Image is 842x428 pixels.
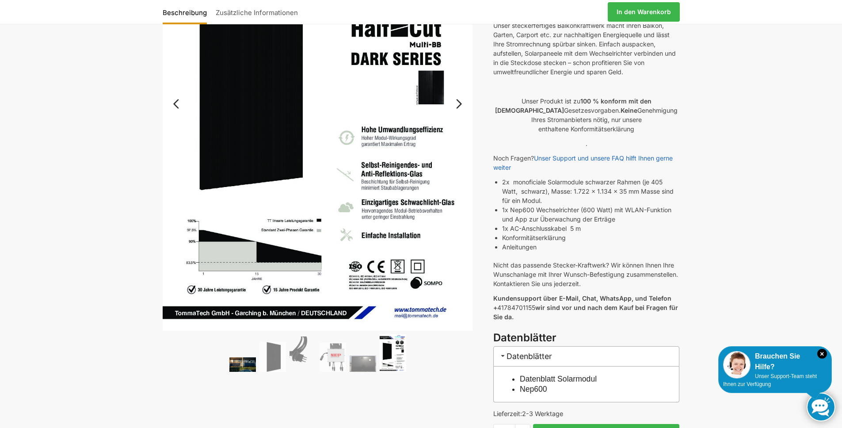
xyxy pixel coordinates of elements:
img: 2 Balkonkraftwerke [229,357,256,372]
span: Unser Support-Team steht Ihnen zur Verfügung [723,373,817,387]
h3: Datenblätter [493,346,679,366]
li: 1x Nep600 Wechselrichter (600 Watt) mit WLAN-Funktion und App zur Überwachung der Erträge [502,205,679,224]
a: Beschreibung [163,1,211,23]
span: 2-3 Werktage [522,410,563,417]
a: Datenblatt Solarmodul [520,374,597,383]
a: Nep600 [520,385,547,394]
i: Schließen [817,349,827,359]
img: Anschlusskabel-3meter_schweizer-stecker [290,336,316,372]
img: TommaTech Vorderseite [259,342,286,372]
strong: Keine [621,107,637,114]
img: NEP 800 Drosselbar auf 600 Watt [320,343,346,372]
p: Unser Produkt ist zu Gesetzesvorgaben. Genehmigung Ihres Stromanbieters nötig, nur unsere enthalt... [493,96,679,134]
li: Anleitungen [502,242,679,252]
li: 1x AC-Anschlusskabel 5 m [502,224,679,233]
a: In den Warenkorb [608,2,680,22]
img: Balkonkraftwerk 600/810 Watt Fullblack – Bild 5 [350,355,376,372]
p: . [493,139,679,148]
p: Noch Fragen? [493,153,679,172]
div: Brauchen Sie Hilfe? [723,351,827,372]
p: 41784701155 [493,294,679,321]
p: Unser steckerfertiges Balkonkraftwerk macht Ihren Balkon, Garten, Carport etc. zur nachhaltigen E... [493,21,679,76]
span: Lieferzeit: [493,410,563,417]
li: Konformitätserklärung [502,233,679,242]
img: Customer service [723,351,751,378]
h3: Datenblätter [493,330,679,346]
img: Balkonkraftwerk 600/810 Watt Fullblack – Bild 6 [380,334,406,372]
strong: wir sind vor und nach dem Kauf bei Fragen für Sie da. [493,304,678,321]
li: 2x monoficiale Solarmodule schwarzer Rahmen (je 405 Watt, schwarz), Masse: 1.722 x 1.134 x 35 mm ... [502,177,679,205]
a: Zusätzliche Informationen [211,1,302,23]
p: Nicht das passende Stecker-Kraftwerk? Wir können Ihnen Ihre Wunschanlage mit Ihrer Wunsch-Befesti... [493,260,679,288]
strong: 100 % konform mit den [DEMOGRAPHIC_DATA] [495,97,652,114]
strong: Kundensupport über E-Mail, Chat, WhatsApp, und Telefon + [493,294,671,311]
a: Unser Support und unsere FAQ hilft Ihnen gerne weiter [493,154,673,171]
